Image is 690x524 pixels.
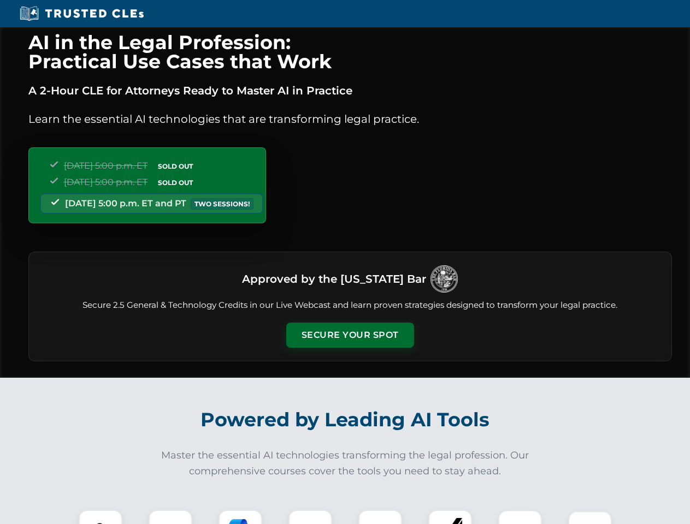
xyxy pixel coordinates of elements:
button: Secure Your Spot [286,323,414,348]
h2: Powered by Leading AI Tools [43,401,648,439]
span: [DATE] 5:00 p.m. ET [64,177,148,187]
h3: Approved by the [US_STATE] Bar [242,269,426,289]
img: Trusted CLEs [16,5,147,22]
p: Master the essential AI technologies transforming the legal profession. Our comprehensive courses... [154,448,536,479]
img: Logo [430,265,458,293]
h1: AI in the Legal Profession: Practical Use Cases that Work [28,33,672,71]
p: Learn the essential AI technologies that are transforming legal practice. [28,110,672,128]
span: SOLD OUT [154,177,197,188]
p: Secure 2.5 General & Technology Credits in our Live Webcast and learn proven strategies designed ... [42,299,658,312]
span: SOLD OUT [154,160,197,172]
p: A 2-Hour CLE for Attorneys Ready to Master AI in Practice [28,82,672,99]
span: [DATE] 5:00 p.m. ET [64,160,148,171]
